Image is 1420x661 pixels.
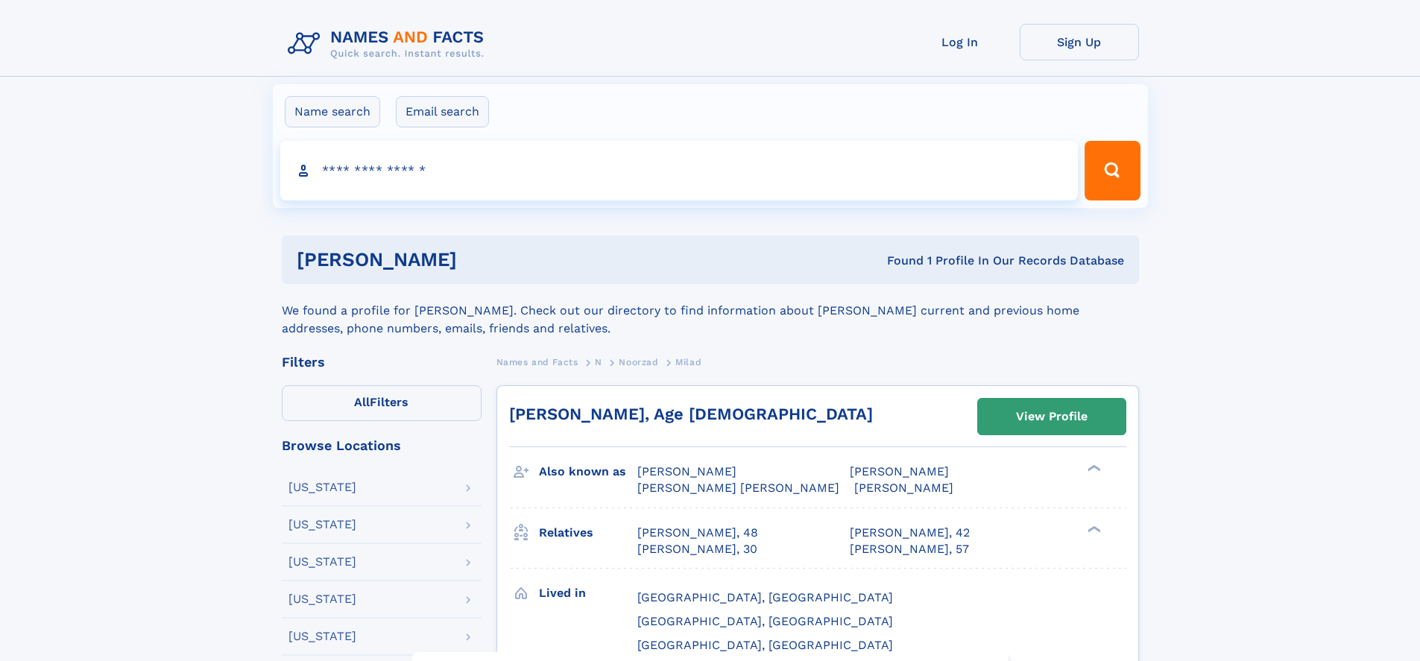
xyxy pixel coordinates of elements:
[280,141,1079,200] input: search input
[288,593,356,605] div: [US_STATE]
[850,525,970,541] a: [PERSON_NAME], 42
[496,352,578,371] a: Names and Facts
[282,385,482,421] label: Filters
[396,96,489,127] label: Email search
[539,520,637,545] h3: Relatives
[282,284,1139,338] div: We found a profile for [PERSON_NAME]. Check out our directory to find information about [PERSON_N...
[637,614,893,628] span: [GEOGRAPHIC_DATA], [GEOGRAPHIC_DATA]
[595,357,602,367] span: N
[854,481,953,495] span: [PERSON_NAME]
[1085,141,1140,200] button: Search Button
[282,24,496,64] img: Logo Names and Facts
[637,481,839,495] span: [PERSON_NAME] [PERSON_NAME]
[282,355,482,369] div: Filters
[539,459,637,484] h3: Also known as
[637,541,757,557] a: [PERSON_NAME], 30
[288,630,356,642] div: [US_STATE]
[900,24,1020,60] a: Log In
[1020,24,1139,60] a: Sign Up
[288,519,356,531] div: [US_STATE]
[354,395,370,409] span: All
[1084,524,1102,534] div: ❯
[285,96,380,127] label: Name search
[595,352,602,371] a: N
[675,357,701,367] span: Milad
[539,581,637,606] h3: Lived in
[288,481,356,493] div: [US_STATE]
[637,638,893,652] span: [GEOGRAPHIC_DATA], [GEOGRAPHIC_DATA]
[850,541,969,557] a: [PERSON_NAME], 57
[509,405,873,423] a: [PERSON_NAME], Age [DEMOGRAPHIC_DATA]
[672,253,1124,269] div: Found 1 Profile In Our Records Database
[637,464,736,478] span: [PERSON_NAME]
[619,352,658,371] a: Noorzad
[637,590,893,604] span: [GEOGRAPHIC_DATA], [GEOGRAPHIC_DATA]
[978,399,1126,434] a: View Profile
[297,250,672,269] h1: [PERSON_NAME]
[1016,399,1088,434] div: View Profile
[282,439,482,452] div: Browse Locations
[288,556,356,568] div: [US_STATE]
[619,357,658,367] span: Noorzad
[850,464,949,478] span: [PERSON_NAME]
[637,525,758,541] a: [PERSON_NAME], 48
[1084,464,1102,473] div: ❯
